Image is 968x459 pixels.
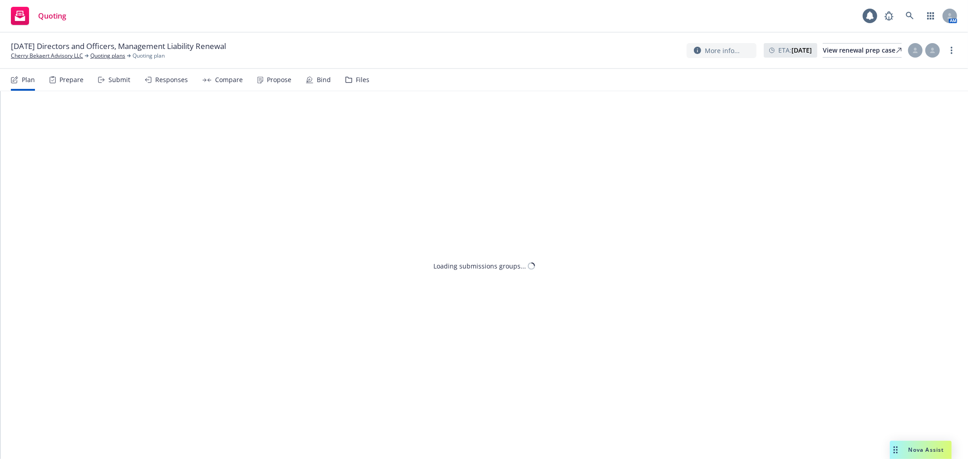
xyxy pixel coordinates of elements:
a: Quoting plans [90,52,125,60]
a: Switch app [922,7,940,25]
div: Plan [22,76,35,83]
div: Submit [108,76,130,83]
div: Files [356,76,369,83]
span: Quoting [38,12,66,20]
div: Responses [155,76,188,83]
button: More info... [687,43,757,58]
div: Drag to move [890,441,901,459]
div: View renewal prep case [823,44,902,57]
a: more [946,45,957,56]
div: Compare [215,76,243,83]
a: Quoting [7,3,70,29]
span: Nova Assist [909,446,944,454]
span: More info... [705,46,740,55]
div: Propose [267,76,291,83]
a: Search [901,7,919,25]
a: View renewal prep case [823,43,902,58]
a: Report a Bug [880,7,898,25]
a: Cherry Bekaert Advisory LLC [11,52,83,60]
span: Quoting plan [133,52,165,60]
div: Prepare [59,76,84,83]
span: ETA : [778,45,812,55]
div: Loading submissions groups... [433,261,526,271]
div: Bind [317,76,331,83]
button: Nova Assist [890,441,952,459]
span: [DATE] Directors and Officers, Management Liability Renewal [11,41,226,52]
strong: [DATE] [791,46,812,54]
